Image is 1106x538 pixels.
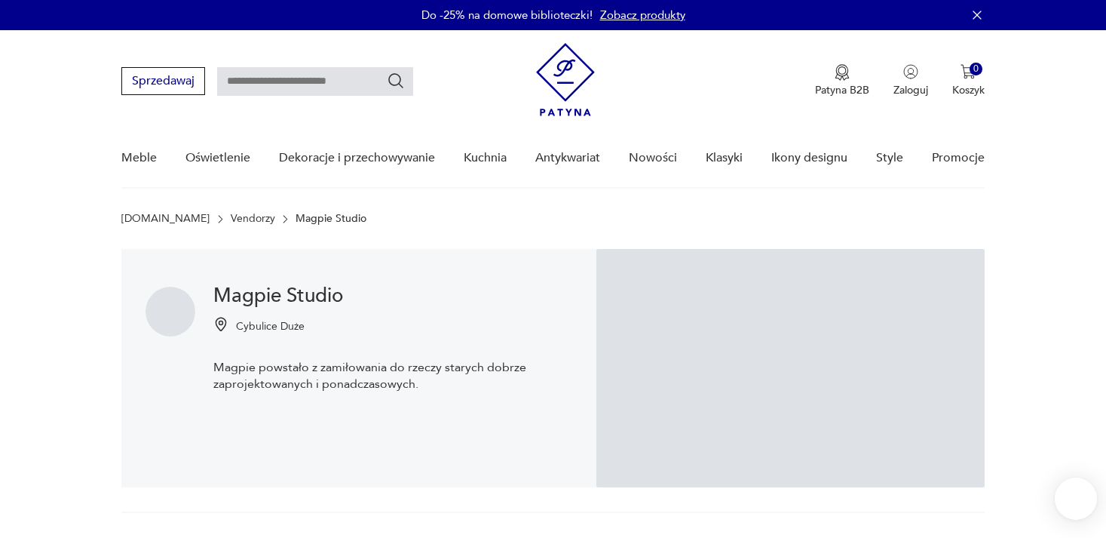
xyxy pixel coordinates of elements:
button: Szukaj [387,72,405,90]
h1: Magpie Studio [213,287,571,305]
a: Promocje [932,129,985,187]
a: [DOMAIN_NAME] [121,213,210,225]
iframe: Smartsupp widget button [1055,478,1097,520]
img: Ikona koszyka [960,64,976,79]
a: Ikony designu [771,129,847,187]
a: Sprzedawaj [121,77,205,88]
p: Zaloguj [893,83,928,97]
p: Do -25% na domowe biblioteczki! [421,8,593,23]
a: Nowości [629,129,677,187]
p: Cybulice Duże [236,319,305,334]
img: Ikonka użytkownika [903,64,918,79]
button: Sprzedawaj [121,67,205,95]
div: 0 [970,63,982,75]
a: Klasyki [706,129,743,187]
a: Kuchnia [464,129,507,187]
img: Patyna - sklep z meblami i dekoracjami vintage [536,43,595,116]
button: 0Koszyk [952,64,985,97]
a: Zobacz produkty [600,8,685,23]
p: Magpie Studio [296,213,366,225]
a: Dekoracje i przechowywanie [279,129,435,187]
button: Patyna B2B [815,64,869,97]
a: Meble [121,129,157,187]
a: Antykwariat [535,129,600,187]
p: Magpie powstało z zamiłowania do rzeczy starych dobrze zaprojektowanych i ponadczasowych. [213,359,571,392]
a: Oświetlenie [185,129,250,187]
img: Ikona medalu [835,64,850,81]
a: Vendorzy [231,213,275,225]
img: Ikonka pinezki mapy [213,317,228,332]
button: Zaloguj [893,64,928,97]
a: Ikona medaluPatyna B2B [815,64,869,97]
p: Patyna B2B [815,83,869,97]
p: Koszyk [952,83,985,97]
a: Style [876,129,903,187]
